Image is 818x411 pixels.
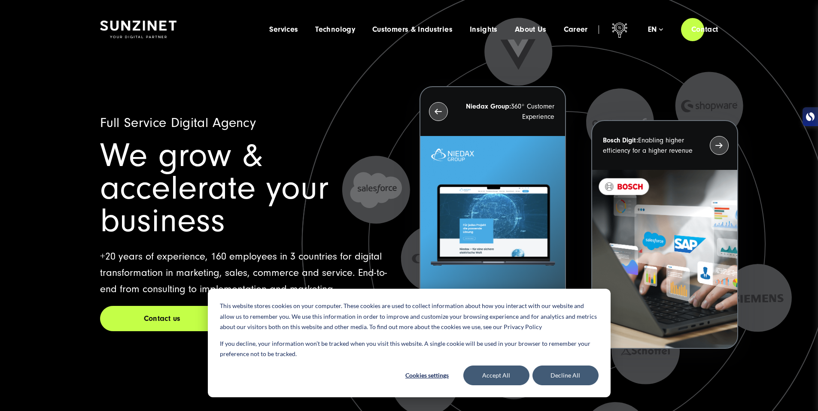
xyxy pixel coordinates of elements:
[470,25,498,34] a: Insights
[100,115,256,130] span: Full Service Digital Agency
[592,170,737,348] img: recent-project_BOSCH_2024-03
[100,248,399,297] p: +20 years of experience, 160 employees in 3 countries for digital transformation in marketing, sa...
[100,21,176,39] img: SUNZINET Full Service Digital Agentur
[564,25,588,34] a: Career
[208,289,611,397] div: Cookie banner
[603,135,694,156] p: Enabling higher efficiency for a higher revenue
[463,366,529,385] button: Accept All
[648,25,663,34] div: en
[681,17,729,42] a: Contact
[269,25,298,34] a: Services
[420,86,566,315] button: Niedax Group:360° Customer Experience Letztes Projekt von Niedax. Ein Laptop auf dem die Niedax W...
[220,301,599,332] p: This website stores cookies on your computer. These cookies are used to collect information about...
[463,101,554,122] p: 360° Customer Experience
[100,139,399,237] h1: We grow & accelerate your business
[315,25,355,34] a: Technology
[100,306,225,331] a: Contact us
[420,136,565,314] img: Letztes Projekt von Niedax. Ein Laptop auf dem die Niedax Website geöffnet ist, auf blauem Hinter...
[532,366,599,385] button: Decline All
[466,103,511,110] strong: Niedax Group:
[394,366,460,385] button: Cookies settings
[372,25,453,34] a: Customers & Industries
[220,338,599,360] p: If you decline, your information won’t be tracked when you visit this website. A single cookie wi...
[515,25,547,34] a: About Us
[603,136,638,144] strong: Bosch Digit:
[591,120,738,349] button: Bosch Digit:Enabling higher efficiency for a higher revenue recent-project_BOSCH_2024-03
